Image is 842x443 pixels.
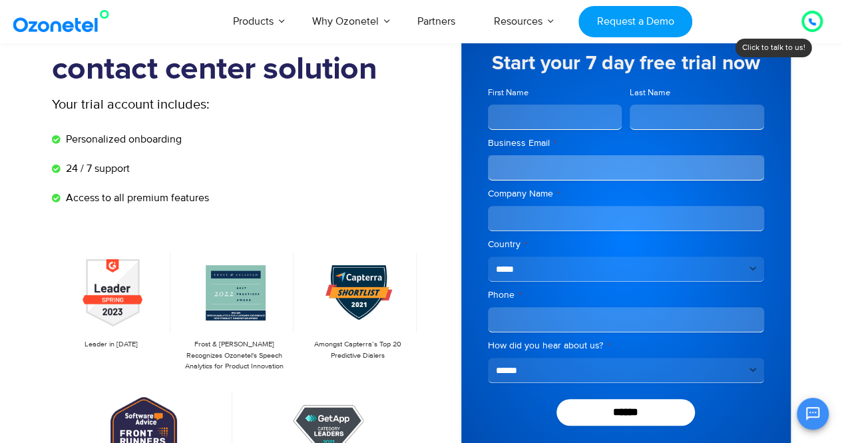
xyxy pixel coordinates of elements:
label: First Name [488,87,622,99]
span: 24 / 7 support [63,161,130,177]
h5: Start your 7 day free trial now [488,53,764,73]
label: Company Name [488,187,764,201]
p: Frost & [PERSON_NAME] Recognizes Ozonetel's Speech Analytics for Product Innovation [181,339,287,372]
p: Your trial account includes: [52,95,321,115]
p: Amongst Capterra’s Top 20 Predictive Dialers [304,339,410,361]
span: Access to all premium features [63,190,209,206]
a: Request a Demo [578,6,692,37]
span: Personalized onboarding [63,131,182,147]
label: Business Email [488,137,764,150]
label: How did you hear about us? [488,339,764,352]
button: Open chat [797,398,829,430]
label: Last Name [630,87,764,99]
label: Country [488,238,764,251]
p: Leader in [DATE] [59,339,164,350]
label: Phone [488,288,764,302]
